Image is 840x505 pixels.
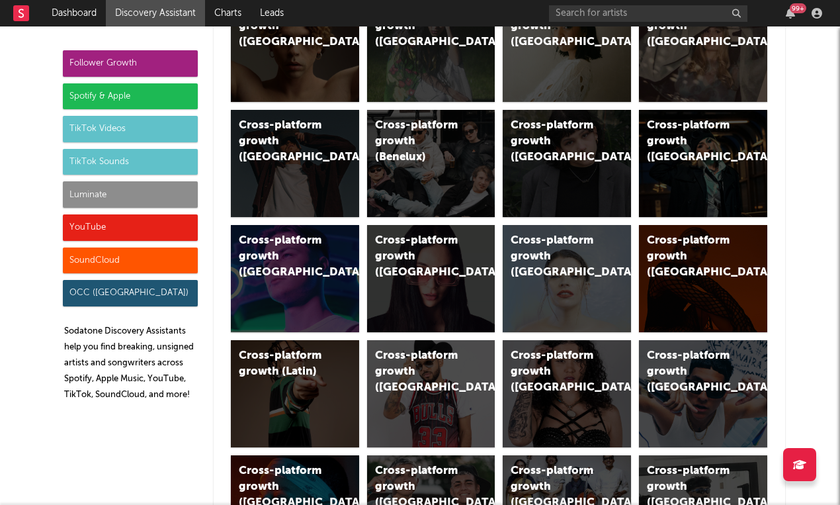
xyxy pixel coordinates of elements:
[375,118,465,165] div: Cross-platform growth (Benelux)
[511,348,601,396] div: Cross-platform growth ([GEOGRAPHIC_DATA])
[503,225,631,332] a: Cross-platform growth ([GEOGRAPHIC_DATA])
[63,83,198,110] div: Spotify & Apple
[511,233,601,281] div: Cross-platform growth ([GEOGRAPHIC_DATA])
[639,110,767,217] a: Cross-platform growth ([GEOGRAPHIC_DATA])
[367,340,495,447] a: Cross-platform growth ([GEOGRAPHIC_DATA])
[63,181,198,208] div: Luminate
[63,214,198,241] div: YouTube
[375,348,465,396] div: Cross-platform growth ([GEOGRAPHIC_DATA])
[64,324,198,403] p: Sodatone Discovery Assistants help you find breaking, unsigned artists and songwriters across Spo...
[63,50,198,77] div: Follower Growth
[647,118,737,165] div: Cross-platform growth ([GEOGRAPHIC_DATA])
[231,110,359,217] a: Cross-platform growth ([GEOGRAPHIC_DATA])
[63,116,198,142] div: TikTok Videos
[367,110,495,217] a: Cross-platform growth (Benelux)
[790,3,806,13] div: 99 +
[63,248,198,274] div: SoundCloud
[367,225,495,332] a: Cross-platform growth ([GEOGRAPHIC_DATA])
[786,8,795,19] button: 99+
[647,348,737,396] div: Cross-platform growth ([GEOGRAPHIC_DATA])
[63,149,198,175] div: TikTok Sounds
[639,340,767,447] a: Cross-platform growth ([GEOGRAPHIC_DATA])
[231,340,359,447] a: Cross-platform growth (Latin)
[639,225,767,332] a: Cross-platform growth ([GEOGRAPHIC_DATA])
[239,118,329,165] div: Cross-platform growth ([GEOGRAPHIC_DATA])
[239,348,329,380] div: Cross-platform growth (Latin)
[63,280,198,306] div: OCC ([GEOGRAPHIC_DATA])
[549,5,747,22] input: Search for artists
[503,340,631,447] a: Cross-platform growth ([GEOGRAPHIC_DATA])
[375,233,465,281] div: Cross-platform growth ([GEOGRAPHIC_DATA])
[503,110,631,217] a: Cross-platform growth ([GEOGRAPHIC_DATA])
[239,233,329,281] div: Cross-platform growth ([GEOGRAPHIC_DATA])
[647,233,737,281] div: Cross-platform growth ([GEOGRAPHIC_DATA])
[511,118,601,165] div: Cross-platform growth ([GEOGRAPHIC_DATA])
[231,225,359,332] a: Cross-platform growth ([GEOGRAPHIC_DATA])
